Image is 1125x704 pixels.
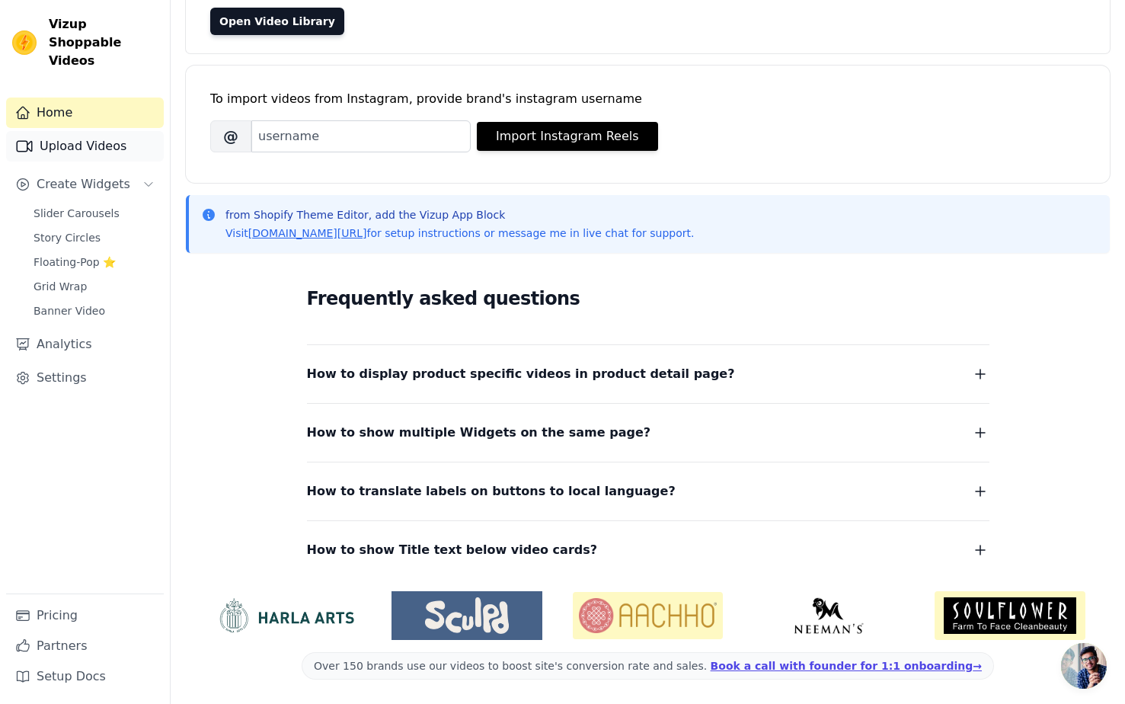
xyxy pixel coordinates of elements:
img: HarlaArts [210,597,361,634]
a: Setup Docs [6,661,164,692]
a: Analytics [6,329,164,360]
span: Slider Carousels [34,206,120,221]
button: How to display product specific videos in product detail page? [307,363,989,385]
img: Sculpd US [392,597,542,634]
a: Open Video Library [210,8,344,35]
span: Vizup Shoppable Videos [49,15,158,70]
a: Partners [6,631,164,661]
button: Import Instagram Reels [477,122,658,151]
button: How to show multiple Widgets on the same page? [307,422,989,443]
a: Pricing [6,600,164,631]
button: How to show Title text below video cards? [307,539,989,561]
span: Floating-Pop ⭐ [34,254,116,270]
span: How to display product specific videos in product detail page? [307,363,735,385]
span: How to show Title text below video cards? [307,539,598,561]
a: Settings [6,363,164,393]
button: How to translate labels on buttons to local language? [307,481,989,502]
span: How to translate labels on buttons to local language? [307,481,676,502]
a: Upload Videos [6,131,164,162]
button: Create Widgets [6,169,164,200]
img: Neeman's [753,597,904,634]
h2: Frequently asked questions [307,283,989,314]
a: Grid Wrap [24,276,164,297]
a: Book a call with founder for 1:1 onboarding [711,660,982,672]
a: Story Circles [24,227,164,248]
span: Create Widgets [37,175,130,194]
span: @ [210,120,251,152]
a: Floating-Pop ⭐ [24,251,164,273]
p: from Shopify Theme Editor, add the Vizup App Block [225,207,694,222]
img: Aachho [573,592,724,639]
span: Story Circles [34,230,101,245]
p: Visit for setup instructions or message me in live chat for support. [225,226,694,241]
img: Soulflower [935,591,1085,640]
a: Banner Video [24,300,164,322]
div: To import videos from Instagram, provide brand's instagram username [210,90,1085,108]
a: Open chat [1061,643,1107,689]
span: Banner Video [34,303,105,318]
input: username [251,120,471,152]
img: Vizup [12,30,37,55]
a: [DOMAIN_NAME][URL] [248,227,367,239]
span: How to show multiple Widgets on the same page? [307,422,651,443]
a: Home [6,98,164,128]
a: Slider Carousels [24,203,164,224]
span: Grid Wrap [34,279,87,294]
